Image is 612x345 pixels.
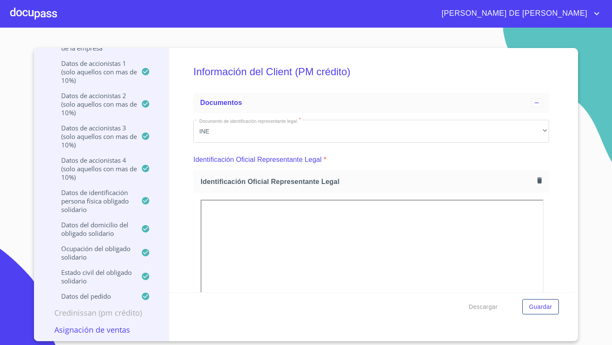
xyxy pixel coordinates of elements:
[44,308,159,318] p: Credinissan (PM crédito)
[193,155,322,165] p: Identificación Oficial Representante Legal
[200,99,242,106] span: Documentos
[201,177,534,186] span: Identificación Oficial Representante Legal
[193,120,549,143] div: INE
[435,7,602,20] button: account of current user
[44,124,141,149] p: Datos de accionistas 3 (solo aquellos con mas de 10%)
[435,7,592,20] span: [PERSON_NAME] DE [PERSON_NAME]
[469,302,498,312] span: Descargar
[529,302,552,312] span: Guardar
[44,244,141,261] p: Ocupación del Obligado Solidario
[44,292,141,300] p: Datos del pedido
[465,299,501,315] button: Descargar
[193,54,549,89] h5: Información del Client (PM crédito)
[44,59,141,85] p: Datos de accionistas 1 (solo aquellos con mas de 10%)
[44,268,141,285] p: Estado Civil del Obligado Solidario
[44,188,141,214] p: Datos de Identificación Persona Física Obligado Solidario
[44,221,141,238] p: Datos del Domicilio del Obligado Solidario
[44,325,159,335] p: Asignación de Ventas
[193,93,549,113] div: Documentos
[44,91,141,117] p: Datos de accionistas 2 (solo aquellos con mas de 10%)
[522,299,559,315] button: Guardar
[44,156,141,181] p: Datos de accionistas 4 (solo aquellos con mas de 10%)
